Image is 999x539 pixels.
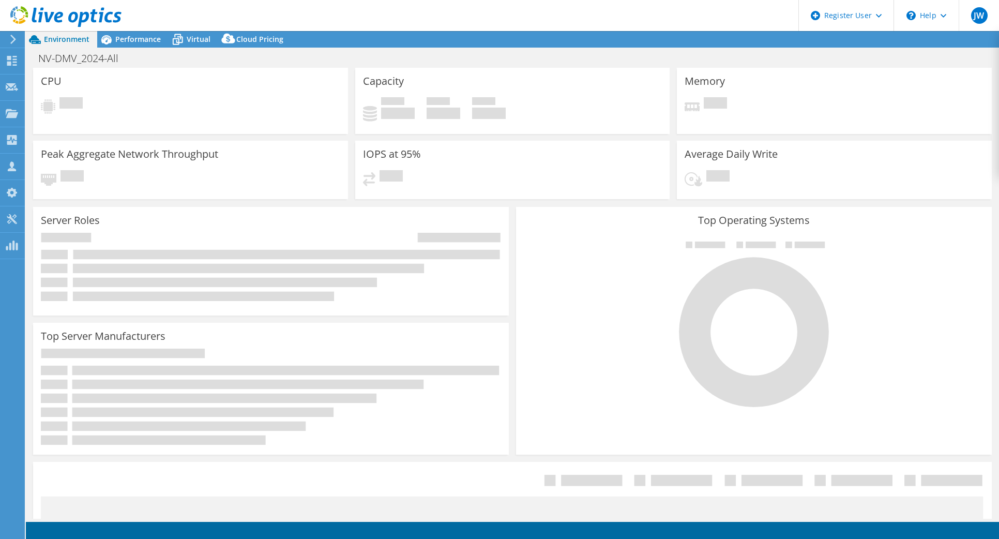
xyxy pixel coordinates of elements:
[59,97,83,111] span: Pending
[41,76,62,87] h3: CPU
[380,170,403,184] span: Pending
[34,53,134,64] h1: NV-DMV_2024-All
[427,97,450,108] span: Free
[524,215,984,226] h3: Top Operating Systems
[41,331,165,342] h3: Top Server Manufacturers
[971,7,988,24] span: JW
[472,108,506,119] h4: 0 GiB
[41,148,218,160] h3: Peak Aggregate Network Throughput
[906,11,916,20] svg: \n
[363,148,421,160] h3: IOPS at 95%
[41,215,100,226] h3: Server Roles
[187,34,210,44] span: Virtual
[706,170,730,184] span: Pending
[685,148,778,160] h3: Average Daily Write
[236,34,283,44] span: Cloud Pricing
[704,97,727,111] span: Pending
[60,170,84,184] span: Pending
[472,97,495,108] span: Total
[363,76,404,87] h3: Capacity
[685,76,725,87] h3: Memory
[115,34,161,44] span: Performance
[381,97,404,108] span: Used
[44,34,89,44] span: Environment
[381,108,415,119] h4: 0 GiB
[427,108,460,119] h4: 0 GiB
